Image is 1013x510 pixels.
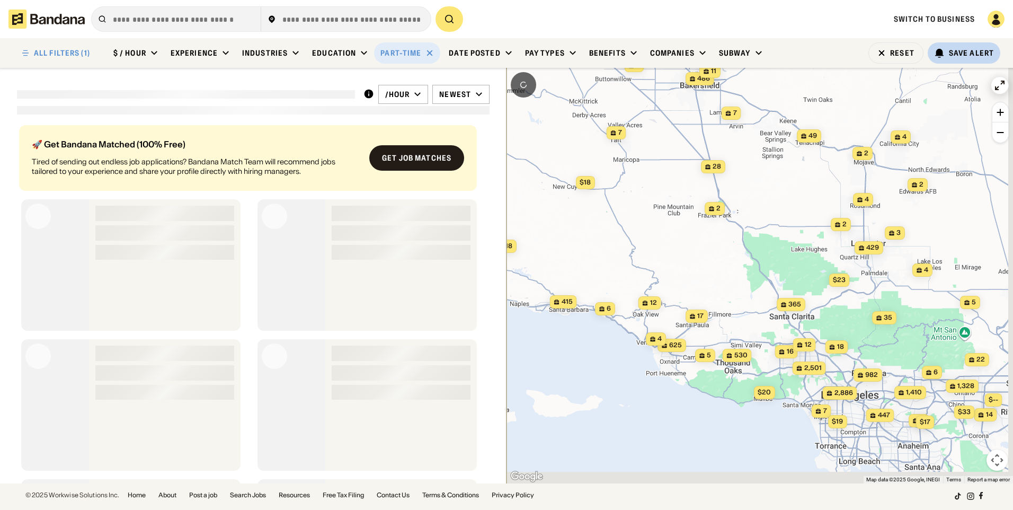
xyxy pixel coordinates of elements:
a: Post a job [189,492,217,498]
span: 4 [865,195,869,204]
a: Report a map error [967,477,1010,482]
img: Bandana logotype [8,10,85,29]
img: Google [509,470,544,483]
button: Map camera controls [987,450,1008,471]
span: 1,328 [957,382,974,391]
span: 7 [618,128,622,137]
div: Part-time [380,48,421,58]
div: Companies [650,48,695,58]
a: About [158,492,176,498]
div: Education [312,48,356,58]
span: $19 [832,417,843,425]
div: Reset [890,49,914,57]
div: Save Alert [949,48,994,58]
div: Industries [242,48,288,58]
span: $17 [920,418,930,426]
span: 447 [878,411,890,420]
span: 4 [657,335,662,344]
span: 4 [902,133,907,142]
div: Pay Types [525,48,565,58]
span: $18 [580,178,591,186]
a: Home [128,492,146,498]
span: 7 [823,407,827,416]
span: 365 [788,300,801,309]
span: 429 [866,243,879,252]
div: © 2025 Workwise Solutions Inc. [25,492,119,498]
span: $23 [833,276,846,284]
div: Benefits [589,48,626,58]
span: 4 [924,266,928,275]
div: Experience [171,48,218,58]
div: Get job matches [382,154,451,162]
span: 2 [842,220,847,229]
div: 🚀 Get Bandana Matched (100% Free) [32,140,361,148]
span: 12 [650,298,657,307]
span: 28 [713,162,721,171]
span: $33 [958,408,971,416]
a: Free Tax Filing [323,492,364,498]
span: 2 [919,180,923,189]
a: Open this area in Google Maps (opens a new window) [509,470,544,483]
span: 12 [805,340,812,349]
div: Subway [719,48,751,58]
a: Privacy Policy [492,492,534,498]
span: 5 [707,351,711,360]
span: 625 [669,341,682,350]
a: Terms (opens in new tab) [946,477,961,482]
span: 14 [986,410,993,419]
div: Newest [439,90,471,99]
span: 982 [865,371,878,380]
a: Switch to Business [894,14,975,24]
span: $-- [989,395,998,403]
a: Resources [279,492,310,498]
span: 2 [864,149,868,158]
span: 5 [972,298,976,307]
span: Map data ©2025 Google, INEGI [866,477,940,482]
a: Search Jobs [230,492,266,498]
span: 16 [787,347,794,356]
span: 1,410 [906,388,922,397]
span: 486 [697,74,710,83]
div: ALL FILTERS (1) [34,49,90,57]
span: 22 [976,355,985,364]
span: 530 [734,351,748,360]
span: 7 [733,109,737,118]
div: /hour [385,90,410,99]
a: Contact Us [377,492,410,498]
a: Terms & Conditions [422,492,479,498]
span: $20 [758,388,771,396]
div: Date Posted [449,48,500,58]
span: 35 [884,313,892,322]
span: 3 [896,228,901,238]
div: Tired of sending out endless job applications? Bandana Match Team will recommend jobs tailored to... [32,157,361,176]
span: 17 [697,312,704,321]
span: 2,886 [834,389,853,398]
span: 6 [934,368,938,377]
span: 2,501 [804,364,822,373]
span: 415 [562,297,573,306]
div: $ / hour [113,48,146,58]
span: 2 [716,204,721,213]
span: 18 [837,342,844,351]
span: 49 [808,131,817,140]
span: 6 [607,304,611,313]
span: 11 [711,67,716,76]
div: grid [17,121,490,483]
